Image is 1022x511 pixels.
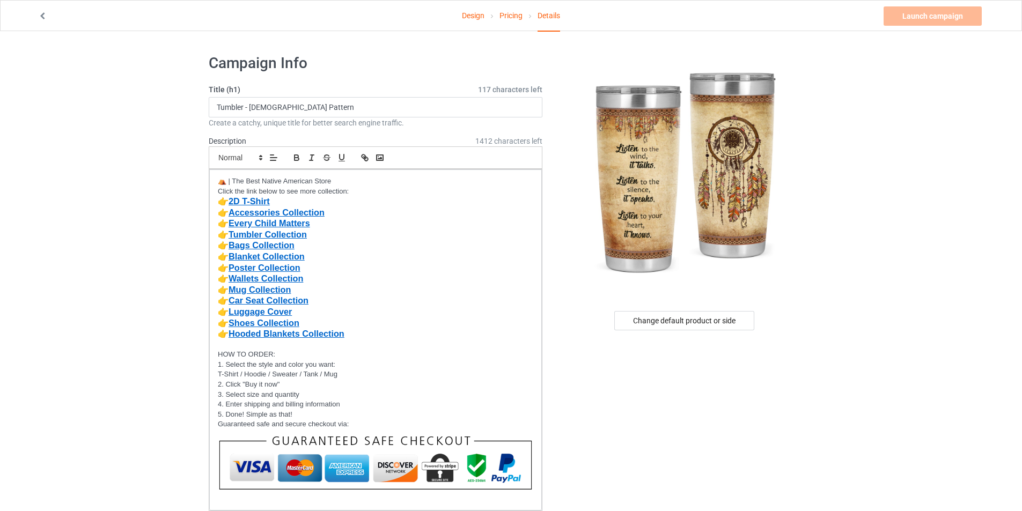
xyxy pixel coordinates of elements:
[229,318,299,328] a: Shoes Collection
[218,176,533,187] p: ⛺ | The Best Native American Store
[218,273,229,283] strong: 👉
[218,410,533,420] p: 5. Done! Simple as that!
[218,196,229,206] strong: 👉
[229,263,300,272] a: Poster Collection
[218,419,533,429] p: Guaranteed safe and secure checkout via:
[218,429,533,491] img: thanh_toan.png
[218,229,229,239] strong: 👉
[218,208,229,217] strong: 👉
[218,380,533,390] p: 2. Click "Buy it now"
[229,295,308,305] a: Car Seat Collection
[218,295,229,305] strong: 👉
[229,196,270,206] a: 2D T-Shirt
[229,208,325,217] a: Accessories Collection
[462,1,484,31] a: Design
[209,137,246,145] label: Description
[209,117,542,128] div: Create a catchy, unique title for better search engine traffic.
[229,251,305,261] a: Blanket Collection
[218,218,229,228] strong: 👉
[218,390,533,400] p: 3. Select size and quantity
[218,369,533,380] p: T-Shirt / Hoodie / Sweater / Tank / Mug
[218,360,533,370] p: 1. Select the style and color you want:
[538,1,560,32] div: Details
[478,84,542,95] span: 117 characters left
[229,240,295,250] a: Bags Collection
[218,285,229,294] strong: 👉
[499,1,523,31] a: Pricing
[209,54,542,73] h1: Campaign Info
[218,187,533,197] p: Click the link below to see more collection:
[218,350,533,360] p: HOW TO ORDER:
[229,307,292,316] a: Luggage Cover
[218,318,229,328] strong: 👉
[229,273,303,283] a: Wallets Collection
[218,399,533,410] p: 4. Enter shipping and billing information
[229,285,291,294] a: Mug Collection
[218,251,229,261] strong: 👉
[218,263,229,272] strong: 👉
[229,229,307,239] a: Tumbler Collection
[218,329,229,338] strong: 👉
[229,329,344,338] a: Hooded Blankets Collection
[475,136,542,146] span: 1412 characters left
[218,307,229,316] strong: 👉
[614,311,754,330] div: Change default product or side
[218,240,229,250] strong: 👉
[229,218,310,228] a: Every Child Matters
[209,84,542,95] label: Title (h1)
